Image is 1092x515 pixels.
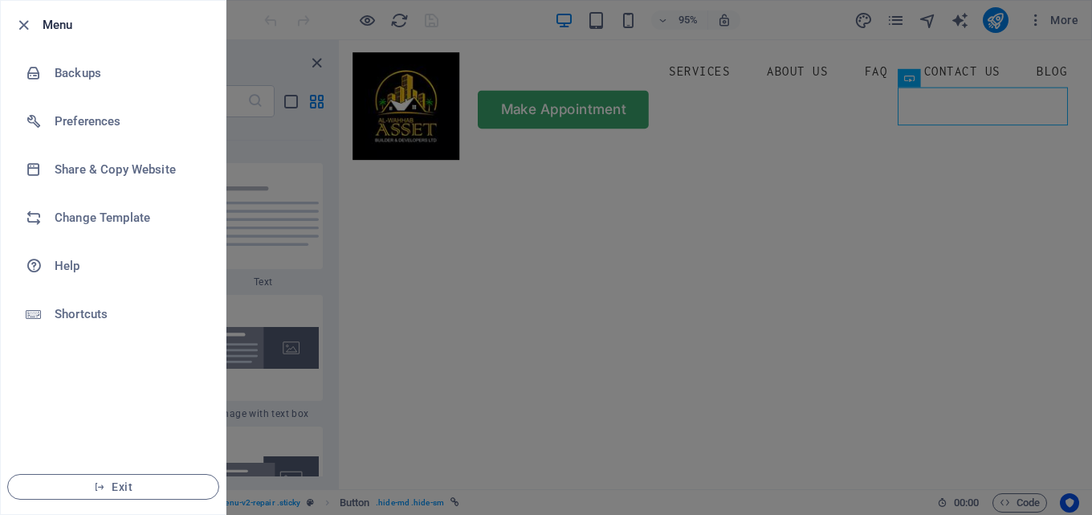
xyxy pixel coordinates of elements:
[55,63,203,83] h6: Backups
[55,305,203,324] h6: Shortcuts
[7,474,219,500] button: Exit
[55,160,203,179] h6: Share & Copy Website
[55,208,203,227] h6: Change Template
[43,15,213,35] h6: Menu
[21,480,206,493] span: Exit
[1,242,226,290] a: Help
[55,112,203,131] h6: Preferences
[55,256,203,276] h6: Help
